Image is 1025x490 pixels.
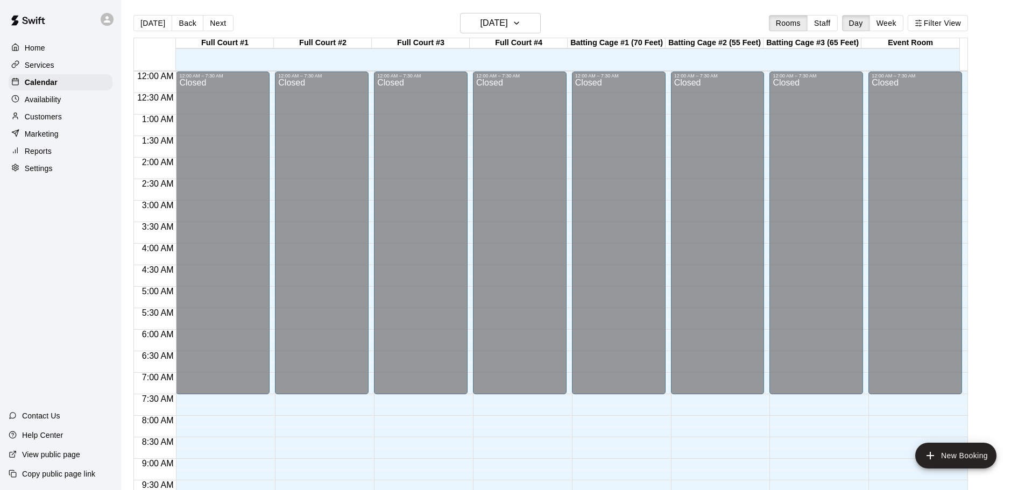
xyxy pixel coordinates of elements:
div: Batting Cage #1 (70 Feet) [568,38,666,48]
button: [DATE] [133,15,172,31]
div: Full Court #3 [372,38,470,48]
span: 6:00 AM [139,330,176,339]
button: Next [203,15,233,31]
p: Customers [25,111,62,122]
div: Closed [575,79,662,398]
p: Services [25,60,54,70]
a: Reports [9,143,112,159]
div: 12:00 AM – 7:30 AM [179,73,266,79]
div: Closed [377,79,464,398]
div: 12:00 AM – 7:30 AM: Closed [275,72,369,394]
div: Closed [278,79,365,398]
p: Contact Us [22,410,60,421]
div: Full Court #2 [274,38,372,48]
div: Closed [476,79,563,398]
p: Marketing [25,129,59,139]
div: 12:00 AM – 7:30 AM: Closed [374,72,468,394]
button: Back [172,15,203,31]
div: Closed [179,79,266,398]
a: Home [9,40,112,56]
div: 12:00 AM – 7:30 AM [476,73,563,79]
span: 8:00 AM [139,416,176,425]
div: 12:00 AM – 7:30 AM: Closed [769,72,863,394]
p: Settings [25,163,53,174]
div: Full Court #4 [470,38,568,48]
div: 12:00 AM – 7:30 AM [674,73,761,79]
div: 12:00 AM – 7:30 AM: Closed [868,72,962,394]
div: 12:00 AM – 7:30 AM [377,73,464,79]
span: 8:30 AM [139,437,176,446]
p: Help Center [22,430,63,441]
a: Customers [9,109,112,125]
button: Day [842,15,870,31]
div: Closed [674,79,761,398]
div: Full Court #1 [176,38,274,48]
span: 9:30 AM [139,480,176,489]
div: 12:00 AM – 7:30 AM: Closed [572,72,666,394]
span: 12:00 AM [135,72,176,81]
button: Filter View [908,15,968,31]
span: 3:00 AM [139,201,176,210]
span: 4:00 AM [139,244,176,253]
span: 3:30 AM [139,222,176,231]
span: 7:00 AM [139,373,176,382]
span: 2:00 AM [139,158,176,167]
span: 6:30 AM [139,351,176,360]
span: 5:00 AM [139,287,176,296]
button: Rooms [769,15,808,31]
span: 2:30 AM [139,179,176,188]
button: Week [870,15,903,31]
p: Availability [25,94,61,105]
span: 7:30 AM [139,394,176,403]
button: [DATE] [460,13,541,33]
div: 12:00 AM – 7:30 AM: Closed [473,72,567,394]
div: 12:00 AM – 7:30 AM: Closed [671,72,765,394]
p: Home [25,42,45,53]
span: 12:30 AM [135,93,176,102]
span: 1:00 AM [139,115,176,124]
a: Availability [9,91,112,108]
div: Batting Cage #2 (55 Feet) [666,38,764,48]
div: 12:00 AM – 7:30 AM [872,73,959,79]
span: 1:30 AM [139,136,176,145]
button: Staff [807,15,838,31]
div: Batting Cage #3 (65 Feet) [764,38,861,48]
span: 4:30 AM [139,265,176,274]
a: Services [9,57,112,73]
a: Calendar [9,74,112,90]
span: 5:30 AM [139,308,176,317]
div: 12:00 AM – 7:30 AM [575,73,662,79]
div: 12:00 AM – 7:30 AM [773,73,860,79]
p: Copy public page link [22,468,95,479]
button: add [915,443,996,468]
h6: [DATE] [480,16,508,31]
div: 12:00 AM – 7:30 AM [278,73,365,79]
div: 12:00 AM – 7:30 AM: Closed [176,72,270,394]
div: Closed [872,79,959,398]
p: Calendar [25,77,58,88]
div: Event Room [861,38,959,48]
p: Reports [25,146,52,157]
div: Closed [773,79,860,398]
a: Settings [9,160,112,176]
span: 9:00 AM [139,459,176,468]
a: Marketing [9,126,112,142]
p: View public page [22,449,80,460]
